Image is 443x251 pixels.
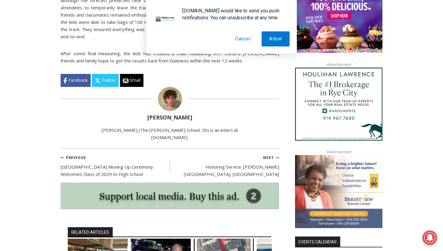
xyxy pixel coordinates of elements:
[158,60,279,74] span: Intern @ [DOMAIN_NAME]
[61,155,86,160] small: Previous
[147,114,192,121] a: [PERSON_NAME]
[153,7,178,31] img: notification icon
[92,74,119,87] a: Twitter
[61,154,170,178] a: Previous[GEOGRAPHIC_DATA] Moving Up Ceremony Welcomes Class of 2029 to High School
[0,60,87,75] a: [PERSON_NAME] Read Sanctuary Fall Fest: [DATE]
[320,149,357,155] span: Advertisement
[68,227,113,237] h2: RELATED ARTICLES
[61,74,91,87] a: Facebook
[262,31,290,46] button: Allow
[263,155,279,160] small: Next
[170,154,279,178] a: NextHonoring Service: [PERSON_NAME][GEOGRAPHIC_DATA], [GEOGRAPHIC_DATA]
[120,74,143,87] a: Email
[61,183,279,210] img: support local media, buy this ad
[67,51,69,57] div: /
[178,7,290,21] div: [DOMAIN_NAME] would like to send you push notifications. You can unsubscribe at any time.
[320,62,357,67] span: Advertisement
[70,51,73,57] div: 6
[152,0,285,59] div: "I learned about the history of a place I’d honestly never considered even as a resident of [GEOG...
[295,68,382,141] img: Houlihan Lawrence The #1 Brokerage in Rye City
[93,126,247,141] p: [PERSON_NAME] (The [PERSON_NAME] School '26) is an intern at [DOMAIN_NAME].
[295,155,382,228] img: Brightview Senior Living
[145,59,292,75] a: Intern @ [DOMAIN_NAME]
[63,51,66,57] div: 4
[158,87,182,111] img: Mann, Sebastian bio square
[5,61,77,75] h4: [PERSON_NAME] Read Sanctuary Fall Fest: [DATE]
[228,31,258,46] button: Cancel
[63,18,80,49] div: Live Music
[61,154,279,178] nav: Posts
[295,237,340,247] h2: Events Calendar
